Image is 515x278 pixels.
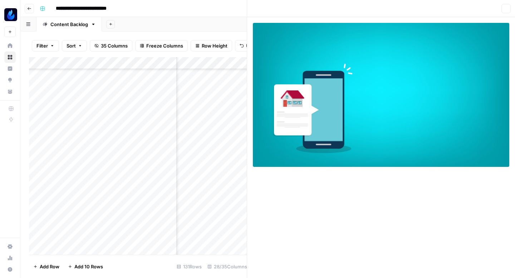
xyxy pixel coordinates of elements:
img: AgentFire Content Logo [4,8,17,21]
span: Row Height [202,42,227,49]
div: 28/35 Columns [205,261,250,272]
a: Insights [4,63,16,74]
button: Add 10 Rows [64,261,107,272]
a: Browse [4,51,16,63]
a: Opportunities [4,74,16,86]
span: Add 10 Rows [74,263,103,270]
img: Row/Cell [253,23,509,167]
span: 35 Columns [101,42,128,49]
a: Usage [4,252,16,264]
span: Add Row [40,263,59,270]
div: 131 Rows [174,261,205,272]
button: 35 Columns [90,40,132,51]
div: Content Backlog [50,21,88,28]
span: Freeze Columns [146,42,183,49]
button: Help + Support [4,264,16,275]
button: Undo [235,40,263,51]
button: Row Height [191,40,232,51]
a: Settings [4,241,16,252]
a: Your Data [4,86,16,97]
button: Freeze Columns [135,40,188,51]
button: Filter [32,40,59,51]
span: Sort [67,42,76,49]
a: Content Backlog [36,17,102,31]
button: Sort [62,40,87,51]
button: Workspace: AgentFire Content [4,6,16,24]
button: Add Row [29,261,64,272]
a: Home [4,40,16,51]
span: Filter [36,42,48,49]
